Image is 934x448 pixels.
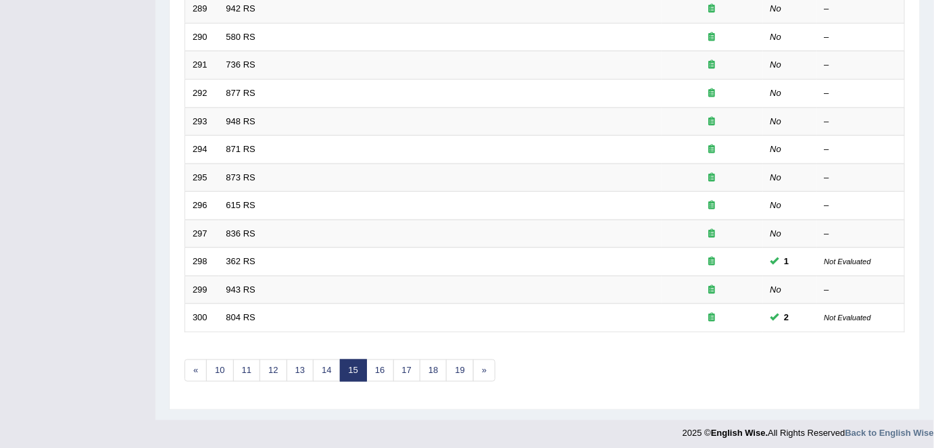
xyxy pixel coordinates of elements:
strong: English Wise. [711,428,768,439]
a: 836 RS [226,228,255,239]
a: 877 RS [226,88,255,98]
a: 17 [393,359,420,382]
a: 942 RS [226,3,255,14]
div: – [825,199,898,212]
div: Exam occurring question [669,284,756,297]
em: No [770,59,782,70]
td: 293 [185,107,219,136]
div: Exam occurring question [669,116,756,128]
a: 15 [340,359,367,382]
div: – [825,172,898,184]
td: 298 [185,248,219,276]
a: 362 RS [226,256,255,266]
a: 580 RS [226,32,255,42]
div: – [825,143,898,156]
a: 14 [313,359,340,382]
a: « [185,359,207,382]
div: Exam occurring question [669,3,756,16]
div: Exam occurring question [669,228,756,241]
td: 300 [185,304,219,332]
a: 16 [366,359,393,382]
em: No [770,200,782,210]
span: You can still take this question [779,255,795,269]
em: No [770,172,782,182]
span: You can still take this question [779,311,795,325]
div: Exam occurring question [669,312,756,324]
td: 290 [185,23,219,51]
td: 294 [185,136,219,164]
em: No [770,228,782,239]
td: 299 [185,276,219,304]
div: – [825,87,898,100]
div: – [825,116,898,128]
em: No [770,3,782,14]
a: 12 [260,359,287,382]
em: No [770,144,782,154]
div: Exam occurring question [669,59,756,72]
a: Back to English Wise [845,428,934,439]
a: 10 [206,359,233,382]
a: 736 RS [226,59,255,70]
a: 804 RS [226,312,255,322]
div: – [825,228,898,241]
a: 615 RS [226,200,255,210]
small: Not Evaluated [825,314,871,322]
a: » [473,359,495,382]
a: 873 RS [226,172,255,182]
a: 948 RS [226,116,255,126]
div: Exam occurring question [669,255,756,268]
em: No [770,88,782,98]
a: 871 RS [226,144,255,154]
td: 296 [185,192,219,220]
div: Exam occurring question [669,31,756,44]
div: – [825,284,898,297]
div: Exam occurring question [669,199,756,212]
a: 13 [287,359,314,382]
div: – [825,31,898,44]
div: Exam occurring question [669,172,756,184]
small: Not Evaluated [825,257,871,266]
div: Exam occurring question [669,143,756,156]
em: No [770,116,782,126]
td: 292 [185,79,219,107]
a: 11 [233,359,260,382]
div: – [825,3,898,16]
div: 2025 © All Rights Reserved [683,420,934,440]
em: No [770,284,782,295]
div: Exam occurring question [669,87,756,100]
div: – [825,59,898,72]
em: No [770,32,782,42]
td: 297 [185,220,219,248]
a: 18 [420,359,447,382]
td: 295 [185,164,219,192]
td: 291 [185,51,219,80]
a: 943 RS [226,284,255,295]
a: 19 [446,359,473,382]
